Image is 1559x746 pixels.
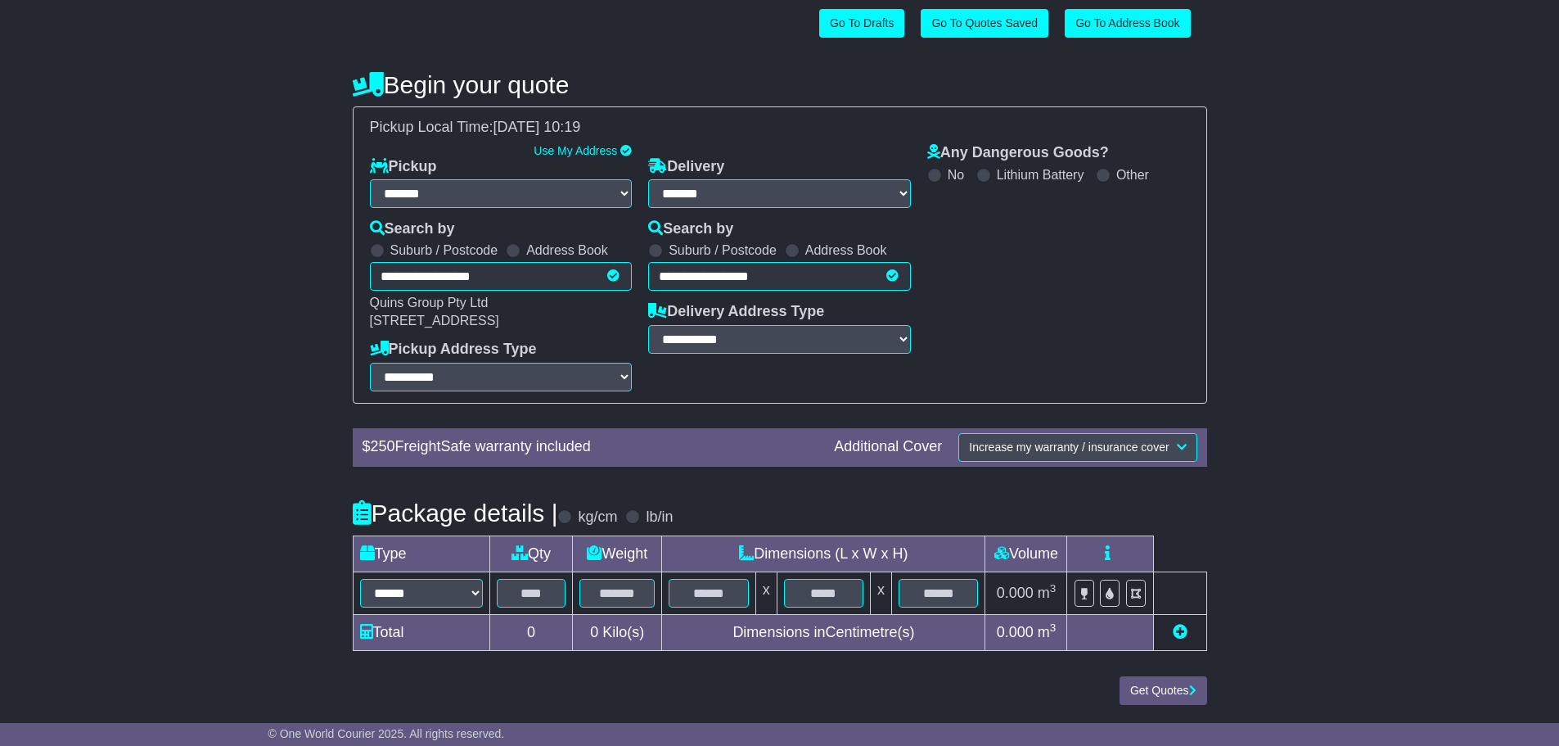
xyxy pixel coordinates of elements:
a: Add new item [1173,624,1187,640]
span: Quins Group Pty Ltd [370,296,489,310]
span: 0 [590,624,598,640]
label: Search by [370,220,455,238]
td: Dimensions (L x W x H) [662,536,985,572]
span: [DATE] 10:19 [493,119,581,135]
label: No [948,167,964,183]
td: Weight [573,536,662,572]
sup: 3 [1050,622,1057,634]
label: Address Book [526,242,608,258]
h4: Begin your quote [353,71,1207,98]
td: Kilo(s) [573,614,662,650]
a: Go To Quotes Saved [921,9,1048,38]
label: Search by [648,220,733,238]
a: Use My Address [534,144,617,157]
div: Pickup Local Time: [362,119,1198,137]
span: m [1038,585,1057,601]
h4: Package details | [353,500,558,527]
a: Go To Address Book [1065,9,1190,38]
label: Any Dangerous Goods? [927,144,1109,162]
td: Type [353,536,489,572]
label: lb/in [646,509,673,527]
td: x [755,572,777,614]
label: Other [1116,167,1149,183]
td: Volume [985,536,1067,572]
span: [STREET_ADDRESS] [370,314,499,328]
a: Go To Drafts [819,9,904,38]
label: Pickup [370,158,437,176]
span: m [1038,624,1057,640]
span: © One World Courier 2025. All rights reserved. [268,727,505,740]
label: Delivery Address Type [648,303,824,321]
label: Pickup Address Type [370,341,537,359]
label: kg/cm [578,509,617,527]
label: Lithium Battery [997,167,1084,183]
td: Qty [489,536,573,572]
label: Address Book [805,242,887,258]
button: Get Quotes [1120,676,1207,705]
td: Dimensions in Centimetre(s) [662,614,985,650]
span: 0.000 [997,624,1034,640]
td: x [871,572,892,614]
div: Additional Cover [826,438,950,456]
td: Total [353,614,489,650]
label: Suburb / Postcode [390,242,498,258]
td: 0 [489,614,573,650]
span: 0.000 [997,585,1034,601]
div: $ FreightSafe warranty included [354,438,827,456]
span: 250 [371,438,395,454]
sup: 3 [1050,582,1057,595]
span: Increase my warranty / insurance cover [969,441,1169,454]
label: Suburb / Postcode [669,242,777,258]
button: Increase my warranty / insurance cover [958,433,1196,462]
label: Delivery [648,158,724,176]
